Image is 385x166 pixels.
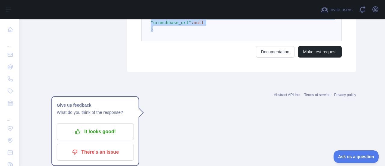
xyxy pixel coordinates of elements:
[5,36,14,48] div: ...
[5,110,14,122] div: ...
[191,20,193,25] span: :
[256,46,294,58] a: Documentation
[151,27,153,31] span: }
[298,46,342,58] button: Make test request
[194,20,204,25] span: null
[329,6,353,13] span: Invite users
[151,20,191,25] span: "crunchbase_url"
[274,93,301,97] a: Abstract API Inc.
[334,150,379,163] iframe: Toggle Customer Support
[320,5,354,14] button: Invite users
[304,93,330,97] a: Terms of service
[334,93,356,97] a: Privacy policy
